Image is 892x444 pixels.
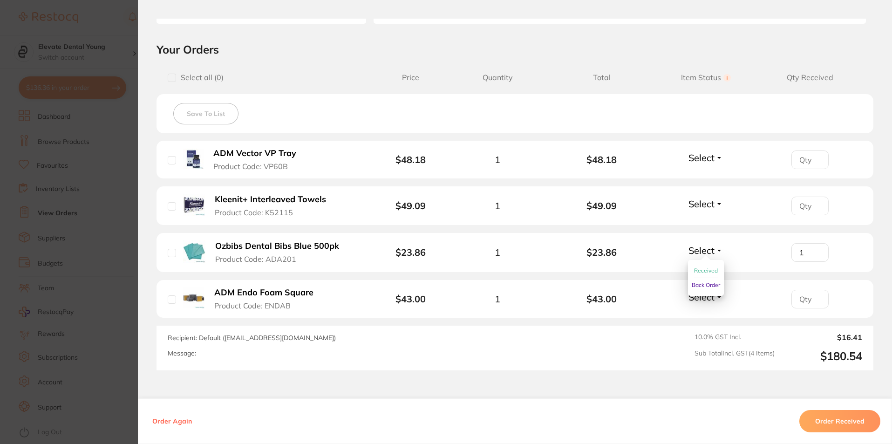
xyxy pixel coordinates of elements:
span: Select [688,152,715,164]
span: Select [688,245,715,256]
img: Kleenit+ Interleaved Towels [183,194,205,216]
button: ADM Vector VP Tray Product Code: VP60B [211,148,308,171]
span: Select [688,291,715,303]
button: Select [686,245,726,256]
img: ADM Vector VP Tray [183,149,204,169]
img: ADM Endo Foam Square [183,287,204,309]
button: Kleenit+ Interleaved Towels Product Code: K52115 [212,194,337,217]
button: Order Received [799,410,880,432]
span: 1 [495,154,500,165]
input: Qty [791,197,829,215]
span: Qty Received [758,73,862,82]
b: $49.09 [550,200,654,211]
span: Product Code: VP60B [213,162,288,171]
button: Select [686,152,726,164]
b: $23.86 [395,246,426,258]
button: Received [694,264,718,278]
span: 10.0 % GST Incl. [695,333,775,342]
b: ADM Vector VP Tray [213,149,296,158]
span: Product Code: K52115 [215,208,293,217]
button: Ozbibs Dental Bibs Blue 500pk Product Code: ADA201 [212,241,349,264]
span: Recipient: Default ( [EMAIL_ADDRESS][DOMAIN_NAME] ) [168,334,336,342]
span: 1 [495,247,500,258]
b: Ozbibs Dental Bibs Blue 500pk [215,241,339,251]
input: Qty [791,290,829,308]
button: Select [686,198,726,210]
b: $23.86 [550,247,654,258]
output: $16.41 [782,333,862,342]
button: Select [686,291,726,303]
span: Select all ( 0 ) [176,73,224,82]
b: $43.00 [550,294,654,304]
input: Qty [791,150,829,169]
button: Order Again [150,417,195,425]
img: Ozbibs Dental Bibs Blue 500pk [183,240,205,263]
span: Select [688,198,715,210]
output: $180.54 [782,349,862,363]
span: Received [694,267,718,274]
b: $49.09 [395,200,426,212]
b: $48.18 [550,154,654,165]
b: $43.00 [395,293,426,305]
input: Qty [791,243,829,262]
b: ADM Endo Foam Square [214,288,313,298]
span: Product Code: ENDAB [214,301,291,310]
span: Item Status [654,73,758,82]
span: Back Order [692,281,720,288]
h2: Your Orders [157,42,873,56]
button: Save To List [173,103,238,124]
span: 1 [495,200,500,211]
span: Sub Total Incl. GST ( 4 Items) [695,349,775,363]
span: Total [550,73,654,82]
button: Back Order [692,278,720,292]
span: Quantity [445,73,550,82]
b: Kleenit+ Interleaved Towels [215,195,326,205]
label: Message: [168,349,196,357]
span: Price [376,73,445,82]
span: 1 [495,294,500,304]
span: Product Code: ADA201 [215,255,296,263]
b: $48.18 [395,154,426,165]
button: ADM Endo Foam Square Product Code: ENDAB [211,287,325,310]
